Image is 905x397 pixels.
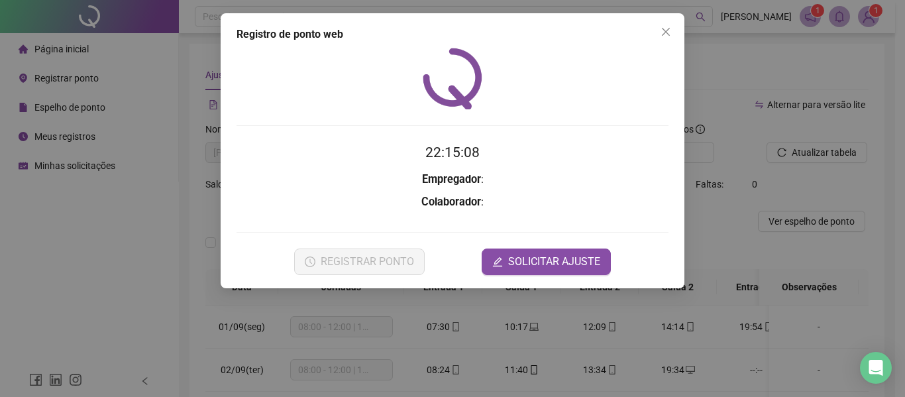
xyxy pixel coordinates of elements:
[661,27,671,37] span: close
[860,352,892,384] div: Open Intercom Messenger
[421,196,481,208] strong: Colaborador
[237,171,668,188] h3: :
[482,249,611,275] button: editSOLICITAR AJUSTE
[423,48,482,109] img: QRPoint
[237,27,668,42] div: Registro de ponto web
[508,254,600,270] span: SOLICITAR AJUSTE
[294,249,425,275] button: REGISTRAR PONTO
[425,144,480,160] time: 22:15:08
[492,256,503,267] span: edit
[422,173,481,186] strong: Empregador
[237,194,668,211] h3: :
[655,21,676,42] button: Close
